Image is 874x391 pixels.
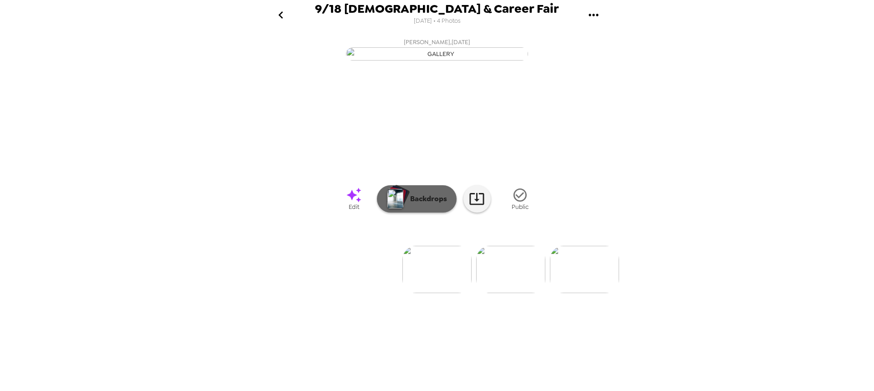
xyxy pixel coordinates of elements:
[512,203,528,211] span: Public
[255,34,619,63] button: [PERSON_NAME],[DATE]
[404,37,470,47] span: [PERSON_NAME] , [DATE]
[377,185,457,213] button: Backdrops
[349,203,359,211] span: Edit
[406,193,447,204] p: Backdrops
[498,182,543,216] button: Public
[414,15,461,27] span: [DATE] • 4 Photos
[331,182,377,216] a: Edit
[402,246,472,293] img: gallery
[476,246,545,293] img: gallery
[550,246,619,293] img: gallery
[346,47,528,61] img: gallery
[315,3,559,15] span: 9/18 [DEMOGRAPHIC_DATA] & Career Fair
